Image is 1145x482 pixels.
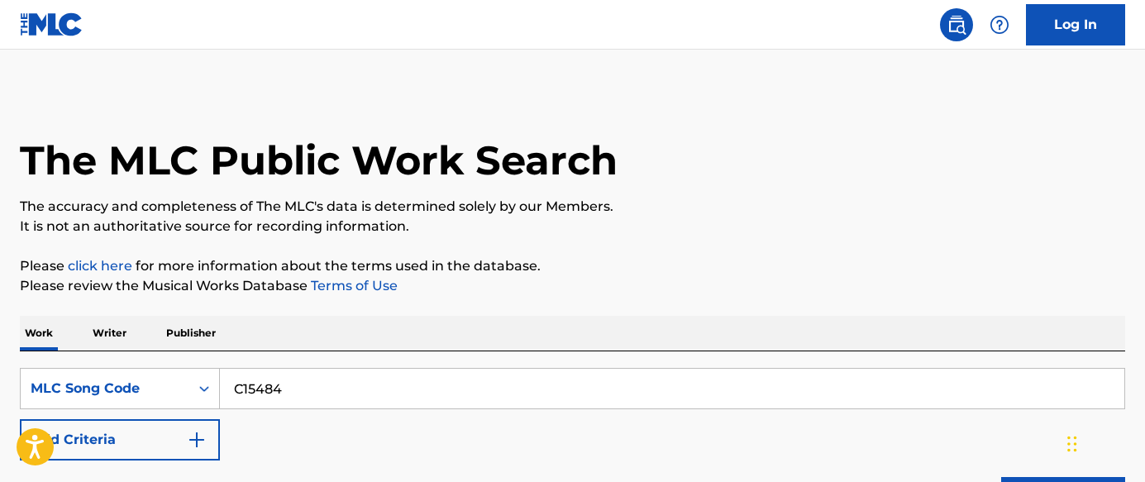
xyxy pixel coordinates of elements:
p: Work [20,316,58,351]
div: MLC Song Code [31,379,179,398]
img: search [947,15,966,35]
p: The accuracy and completeness of The MLC's data is determined solely by our Members. [20,197,1125,217]
a: Log In [1026,4,1125,45]
img: 9d2ae6d4665cec9f34b9.svg [187,430,207,450]
a: Terms of Use [308,278,398,293]
a: click here [68,258,132,274]
a: Public Search [940,8,973,41]
iframe: Chat Widget [1062,403,1145,482]
img: help [990,15,1009,35]
p: Publisher [161,316,221,351]
p: It is not an authoritative source for recording information. [20,217,1125,236]
h1: The MLC Public Work Search [20,136,618,185]
img: MLC Logo [20,12,83,36]
div: Help [983,8,1016,41]
p: Please for more information about the terms used in the database. [20,256,1125,276]
p: Writer [88,316,131,351]
div: Drag [1067,419,1077,469]
button: Add Criteria [20,419,220,461]
p: Please review the Musical Works Database [20,276,1125,296]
